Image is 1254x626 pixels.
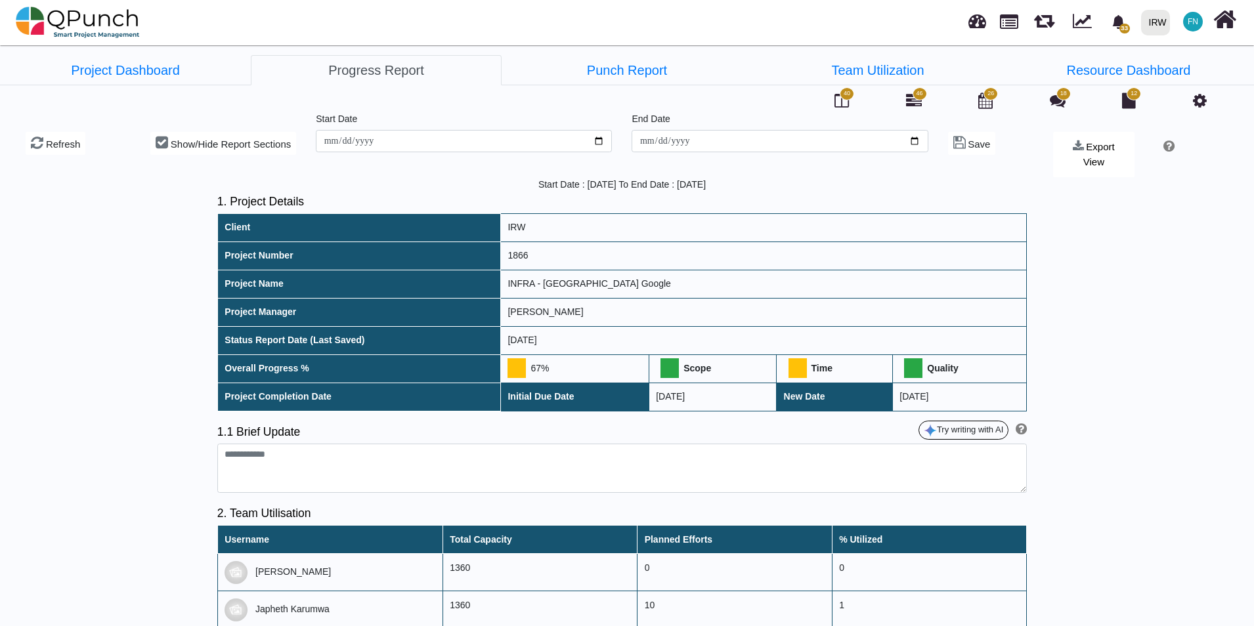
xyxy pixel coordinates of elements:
[217,354,500,383] th: Overall Progress %
[500,354,649,383] td: 67%
[150,132,296,155] button: Show/Hide Report Sections
[752,55,1003,85] a: Team Utilization
[26,132,85,155] button: Refresh
[500,326,1026,354] td: [DATE]
[649,383,776,411] td: [DATE]
[1083,141,1115,167] span: Export View
[1050,93,1066,108] i: Punch Discussion
[217,526,443,554] th: Username
[1159,142,1175,153] a: Help
[500,241,1026,270] td: 1866
[649,354,776,383] th: Scope
[777,383,893,411] th: New Date
[217,270,500,298] th: Project Name
[1000,9,1018,29] span: Projects
[1122,93,1136,108] i: Document Library
[251,55,502,85] a: Progress Report
[1003,55,1254,85] a: Resource Dashboard
[978,93,993,108] i: Calendar
[500,383,649,411] th: Initial Due Date
[1112,15,1125,29] svg: bell fill
[906,98,922,108] a: 46
[316,112,612,130] legend: Start Date
[443,526,637,554] th: Total Capacity
[987,89,994,98] span: 26
[919,421,1008,440] button: Try writing with AI
[217,326,500,354] th: Status Report Date (Last Saved)
[1119,24,1130,33] span: 33
[632,112,928,130] legend: End Date
[217,213,500,241] th: Client
[538,179,706,190] span: Start Date : [DATE] To End Date : [DATE]
[1104,1,1136,42] a: bell fill33
[171,138,291,150] span: Show/Hide Report Sections
[1213,7,1236,32] i: Home
[1149,11,1167,34] div: IRW
[1060,89,1067,98] span: 18
[1175,1,1211,43] a: FN
[917,89,923,98] span: 46
[906,93,922,108] i: Gantt
[16,3,140,42] img: qpunch-sp.fa6292f.png
[638,554,832,591] td: 0
[892,354,1026,383] th: Quality
[892,383,1026,411] td: [DATE]
[500,298,1026,326] td: [PERSON_NAME]
[777,354,893,383] th: Time
[1066,1,1104,44] div: Dynamic Report
[968,138,990,150] span: Save
[948,132,996,155] button: Save
[502,55,752,85] a: Punch Report
[1135,1,1175,44] a: IRW
[500,213,1026,241] td: IRW
[255,566,331,577] span: [PERSON_NAME]
[217,425,622,439] h5: 1.1 Brief Update
[752,55,1003,85] li: INFRA - Sudan Google
[217,241,500,270] th: Project Number
[1183,12,1203,31] span: Francis Ndichu
[500,270,1026,298] td: INFRA - [GEOGRAPHIC_DATA] Google
[1107,10,1130,33] div: Notification
[255,604,330,614] span: Japheth Karumwa
[924,424,937,437] img: google-gemini-icon.8b74464.png
[217,383,500,411] th: Project Completion Date
[46,138,81,150] span: Refresh
[834,93,849,108] i: Board
[844,89,850,98] span: 40
[832,526,1027,554] th: % Utilized
[217,298,500,326] th: Project Manager
[832,554,1027,591] td: 0
[1131,89,1137,98] span: 12
[1053,132,1134,177] button: Export View
[638,526,832,554] th: Planned Efforts
[217,195,1027,209] h5: 1. Project Details
[443,554,637,591] td: 1360
[1011,425,1027,436] a: Help
[1188,18,1198,26] span: FN
[1034,7,1054,28] span: Releases
[217,507,1027,520] h5: 2. Team Utilisation
[968,8,986,28] span: Dashboard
